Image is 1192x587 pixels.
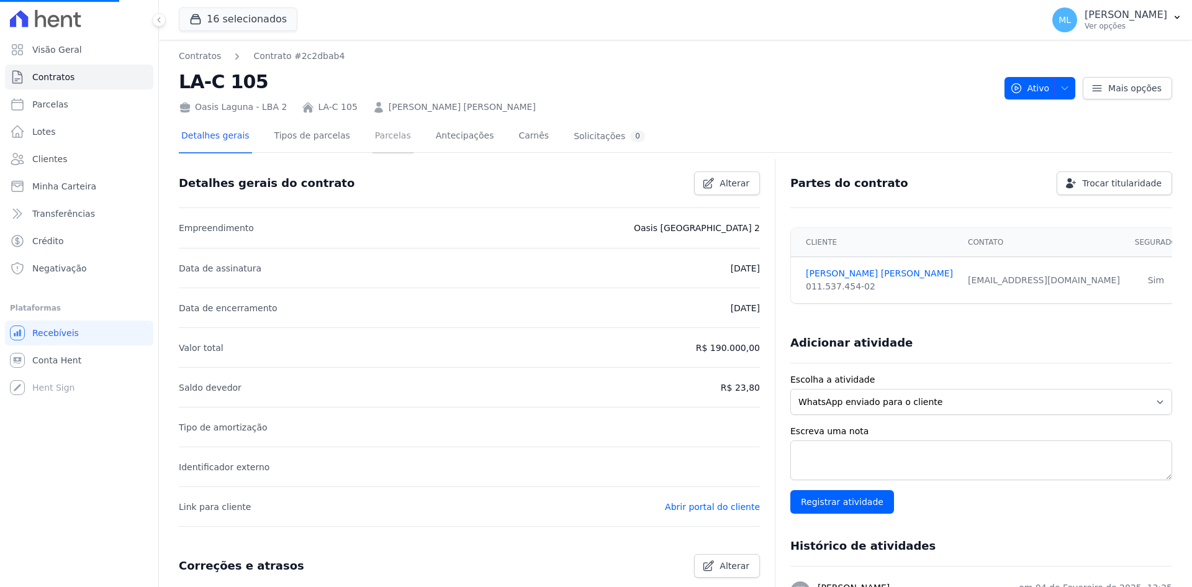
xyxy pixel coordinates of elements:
[32,43,82,56] span: Visão Geral
[574,130,645,142] div: Solicitações
[179,499,251,514] p: Link para cliente
[32,153,67,165] span: Clientes
[32,207,95,220] span: Transferências
[32,180,96,193] span: Minha Carteira
[179,50,345,63] nav: Breadcrumb
[5,92,153,117] a: Parcelas
[806,280,953,293] div: 011.537.454-02
[1059,16,1071,24] span: ML
[721,380,760,395] p: R$ 23,80
[720,177,749,189] span: Alterar
[5,174,153,199] a: Minha Carteira
[433,121,497,153] a: Antecipações
[179,121,252,153] a: Detalhes gerais
[318,101,357,114] a: LA-C 105
[179,340,223,355] p: Valor total
[179,558,304,573] h3: Correções e atrasos
[790,176,908,191] h3: Partes do contrato
[1010,77,1050,99] span: Ativo
[179,460,269,475] p: Identificador externo
[1127,228,1185,257] th: Segurado
[5,321,153,345] a: Recebíveis
[1082,177,1162,189] span: Trocar titularidade
[960,228,1127,257] th: Contato
[790,539,936,553] h3: Histórico de atividades
[5,348,153,373] a: Conta Hent
[389,101,536,114] a: [PERSON_NAME] [PERSON_NAME]
[10,301,148,316] div: Plataformas
[179,380,242,395] p: Saldo devedor
[1127,257,1185,304] td: Sim
[790,335,913,350] h3: Adicionar atividade
[32,71,74,83] span: Contratos
[32,354,81,366] span: Conta Hent
[179,68,995,96] h2: LA-C 105
[32,327,79,339] span: Recebíveis
[5,37,153,62] a: Visão Geral
[634,221,760,235] p: Oasis [GEOGRAPHIC_DATA] 2
[1005,77,1076,99] button: Ativo
[571,121,648,153] a: Solicitações0
[32,98,68,111] span: Parcelas
[790,490,894,514] input: Registrar atividade
[1085,21,1167,31] p: Ver opções
[5,147,153,171] a: Clientes
[179,301,278,316] p: Data de encerramento
[806,267,953,280] a: [PERSON_NAME] [PERSON_NAME]
[630,130,645,142] div: 0
[32,262,87,275] span: Negativação
[694,171,760,195] a: Alterar
[516,121,551,153] a: Carnês
[665,502,760,512] a: Abrir portal do cliente
[179,50,995,63] nav: Breadcrumb
[179,7,297,31] button: 16 selecionados
[1057,171,1172,195] a: Trocar titularidade
[32,125,56,138] span: Lotes
[1108,82,1162,94] span: Mais opções
[790,373,1172,386] label: Escolha a atividade
[5,119,153,144] a: Lotes
[1085,9,1167,21] p: [PERSON_NAME]
[179,176,354,191] h3: Detalhes gerais do contrato
[272,121,353,153] a: Tipos de parcelas
[179,221,254,235] p: Empreendimento
[1083,77,1172,99] a: Mais opções
[179,101,287,114] div: Oasis Laguna - LBA 2
[253,50,345,63] a: Contrato #2c2dbab4
[372,121,413,153] a: Parcelas
[694,554,760,578] a: Alterar
[179,50,221,63] a: Contratos
[731,301,760,316] p: [DATE]
[696,340,760,355] p: R$ 190.000,00
[179,420,268,435] p: Tipo de amortização
[720,560,749,572] span: Alterar
[731,261,760,276] p: [DATE]
[179,261,261,276] p: Data de assinatura
[791,228,960,257] th: Cliente
[790,425,1172,438] label: Escreva uma nota
[5,65,153,89] a: Contratos
[1042,2,1192,37] button: ML [PERSON_NAME] Ver opções
[968,274,1120,287] div: [EMAIL_ADDRESS][DOMAIN_NAME]
[5,229,153,253] a: Crédito
[5,256,153,281] a: Negativação
[32,235,64,247] span: Crédito
[5,201,153,226] a: Transferências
